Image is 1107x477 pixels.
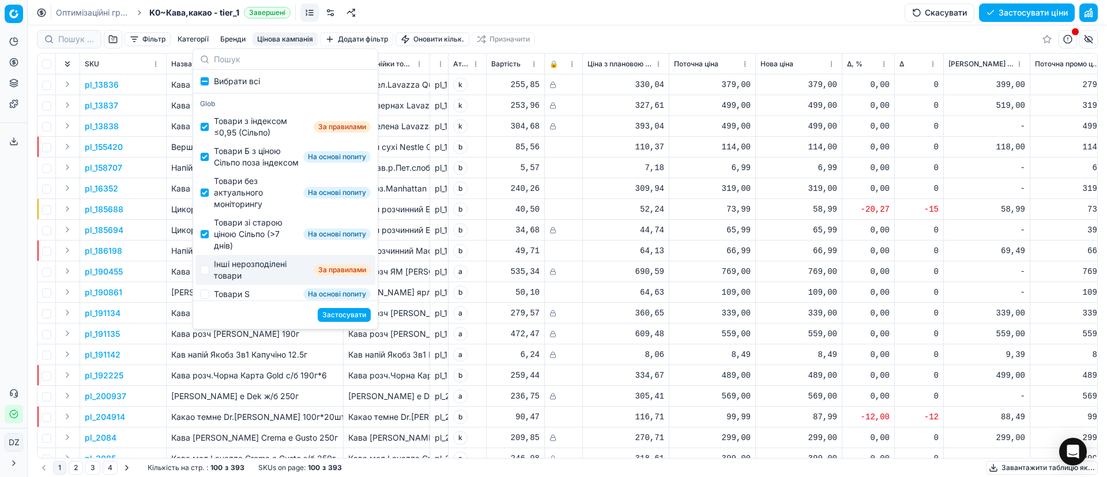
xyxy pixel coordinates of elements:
div: 499,00 [674,100,751,111]
p: pl_191135 [85,328,120,340]
div: 0,00 [847,121,890,132]
button: Expand [61,243,74,257]
span: За правилами [314,121,371,133]
button: 2 [69,461,83,475]
p: pl_204914 [85,411,125,423]
p: pl_2085 [85,453,116,464]
div: - [948,183,1025,194]
div: 65,99 [674,224,751,236]
div: 118,00 [948,141,1025,153]
button: Застосувати [318,308,371,322]
div: 114,00 [674,141,751,153]
div: 0,00 [847,79,890,91]
p: Напій кав.р.Пет.слобода Сгущ.мол.3в1 18г [171,162,338,174]
div: 253,96 [491,100,540,111]
div: 109,00 [674,287,751,298]
button: pl_186198 [85,245,122,257]
div: 259,44 [491,370,540,381]
div: Glob [195,96,375,112]
div: pl_185688 [435,204,443,215]
span: Нова ціна [760,59,793,69]
p: Напій розчинний МасFito цикорій 100г [171,245,338,257]
span: Δ, % [847,59,863,69]
div: Товари без актуального моніторингу [214,175,299,210]
div: 535,34 [491,266,540,277]
div: 0 [899,183,939,194]
p: pl_185694 [85,224,123,236]
span: Поточна ціна [674,59,718,69]
button: Expand [61,368,74,382]
div: 58,99 [948,204,1025,215]
strong: 393 [328,463,342,472]
span: Назва [171,59,192,69]
div: Напій кав.р.Пет.слобода Сгущ.мол.3в1 18г [348,162,425,174]
div: 64,63 [588,287,664,298]
div: 339,00 [674,307,751,319]
div: 690,59 [588,266,664,277]
div: 0,00 [847,328,890,340]
span: Назва лінійки товарів [348,59,413,69]
button: 4 [103,461,118,475]
div: Напій розчинний МасFito цикорій 100г [348,245,425,257]
div: 50,10 [491,287,540,298]
span: На основі попиту [303,151,371,163]
span: Вибрати всі [214,76,260,87]
div: Інші нерозподілені товари [214,258,309,281]
div: 472,47 [491,328,540,340]
button: Фільтр [125,32,171,46]
p: pl_191142 [85,349,121,360]
button: Expand all [61,57,74,71]
div: -15 [899,204,939,215]
p: Кава розч ЯМ [PERSON_NAME] 250г Акц [171,266,338,277]
div: 489,00 [674,370,751,381]
p: pl_190861 [85,287,122,298]
button: Expand [61,285,74,299]
div: 0,00 [847,162,890,174]
div: [PERSON_NAME] ярлик ХПП 85г [348,287,425,298]
button: pl_185688 [85,204,123,215]
div: 309,94 [588,183,664,194]
strong: 393 [231,463,244,472]
div: 6,99 [674,162,751,174]
p: pl_200937 [85,390,126,402]
p: Вершки сухі Nestle Coffe Mate м/у 200г [171,141,338,153]
div: 559,00 [760,328,837,340]
p: pl_192225 [85,370,123,381]
div: 609,48 [588,328,664,340]
p: Кав напій Якобз 3в1 Капучіно 12.5г [171,349,338,360]
div: 0 [899,162,939,174]
div: Кав напій Якобз 3в1 Капучіно 12.5г [348,349,425,360]
div: pl_16352 [435,183,443,194]
span: На основі попиту [303,187,371,198]
button: Додати фільтр [320,32,393,46]
div: 339,00 [948,307,1025,319]
span: 🔒 [549,59,558,69]
div: 399,00 [948,79,1025,91]
button: Expand [61,77,74,91]
div: 255,85 [491,79,540,91]
a: Оптимізаційні групи [56,7,130,18]
p: pl_13838 [85,121,119,132]
span: SKU [85,59,99,69]
span: K0~Кава,какао - tier_1 [149,7,239,18]
div: pl_13838 [435,121,443,132]
button: pl_190455 [85,266,123,277]
div: 489,00 [760,370,837,381]
div: Кава роз.Manhattan Clas.сублім.с/б 100г [348,183,425,194]
span: DZ [5,434,22,451]
span: Ціна з плановою націнкою [588,59,653,69]
div: 379,00 [674,79,751,91]
button: pl_2084 [85,432,116,444]
div: 0 [899,224,939,236]
div: 304,68 [491,121,540,132]
span: a [453,327,468,341]
span: [PERSON_NAME] за 7 днів [948,59,1014,69]
div: 34,68 [491,224,540,236]
div: pl_155420 [435,141,443,153]
div: 319,00 [760,183,837,194]
p: [PERSON_NAME] ярлик ХПП 85г [171,287,338,298]
div: 0,00 [847,100,890,111]
div: 499,00 [674,121,751,132]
